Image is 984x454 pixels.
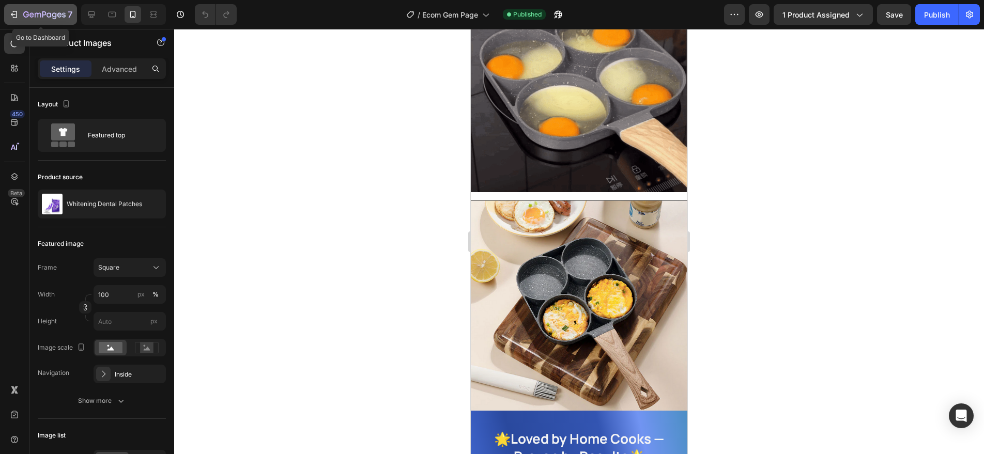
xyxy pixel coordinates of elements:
[774,4,873,25] button: 1 product assigned
[38,290,55,299] label: Width
[137,290,145,299] div: px
[149,288,162,301] button: px
[38,263,57,272] label: Frame
[102,64,137,74] p: Advanced
[88,123,151,147] div: Featured top
[94,258,166,277] button: Square
[8,189,25,197] div: Beta
[50,37,138,49] p: Product Images
[513,10,542,19] span: Published
[51,64,80,74] p: Settings
[68,8,72,21] p: 7
[78,396,126,406] div: Show more
[135,288,147,301] button: %
[38,239,84,248] div: Featured image
[877,4,911,25] button: Save
[10,110,25,118] div: 450
[152,290,159,299] div: %
[422,9,478,20] span: Ecom Gem Page
[949,403,974,428] div: Open Intercom Messenger
[98,263,119,272] span: Square
[94,312,166,331] input: px
[38,368,69,378] div: Navigation
[38,98,72,112] div: Layout
[42,194,63,214] img: product feature img
[471,29,687,454] iframe: Design area
[924,9,950,20] div: Publish
[915,4,959,25] button: Publish
[886,10,903,19] span: Save
[67,200,142,208] p: Whitening Dental Patches
[150,317,158,325] span: px
[38,431,66,440] div: Image list
[418,9,420,20] span: /
[782,9,850,20] span: 1 product assigned
[40,400,193,436] strong: Loved by Home Cooks — Proven by Results
[195,4,237,25] div: Undo/Redo
[38,341,87,355] div: Image scale
[115,370,163,379] div: Inside
[38,317,57,326] label: Height
[38,392,166,410] button: Show more
[4,4,77,25] button: 7
[94,285,166,304] input: px%
[38,173,83,182] div: Product source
